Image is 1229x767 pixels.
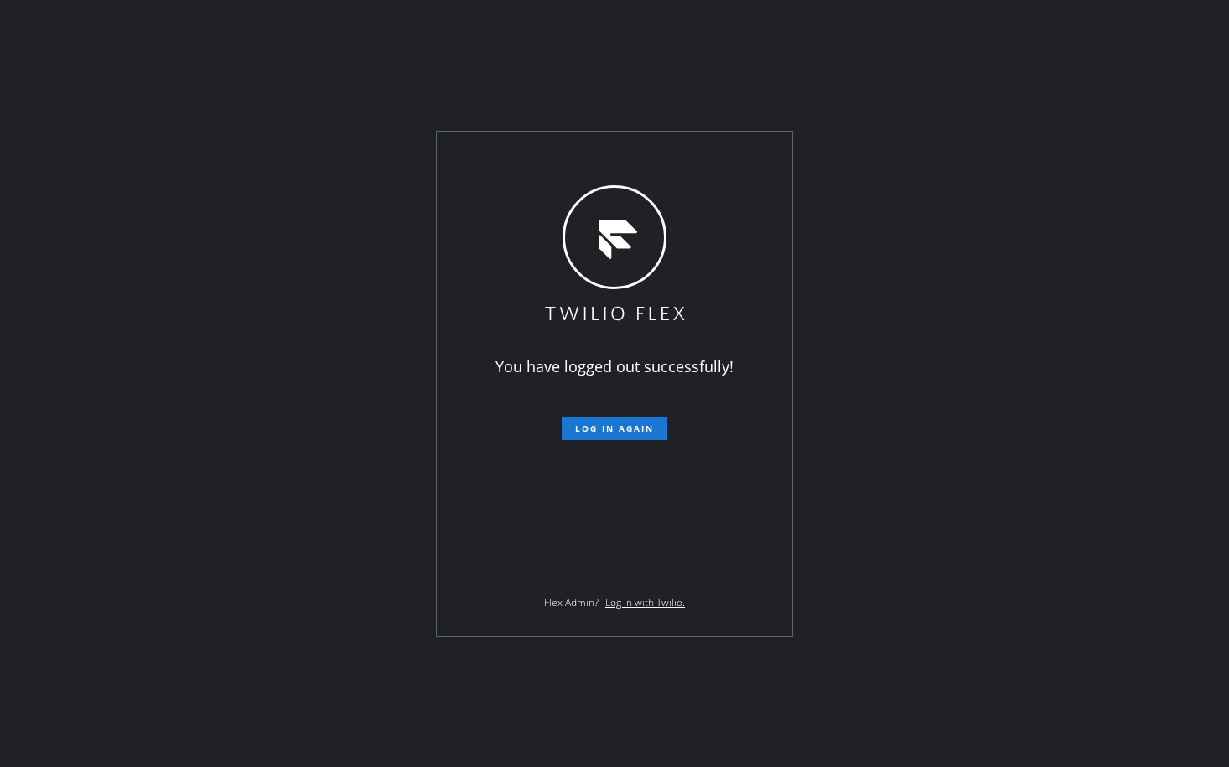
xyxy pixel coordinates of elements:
span: Log in again [575,422,654,434]
span: Flex Admin? [544,595,599,609]
button: Log in again [562,417,667,440]
a: Log in with Twilio. [605,595,685,609]
span: You have logged out successfully! [495,356,734,376]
